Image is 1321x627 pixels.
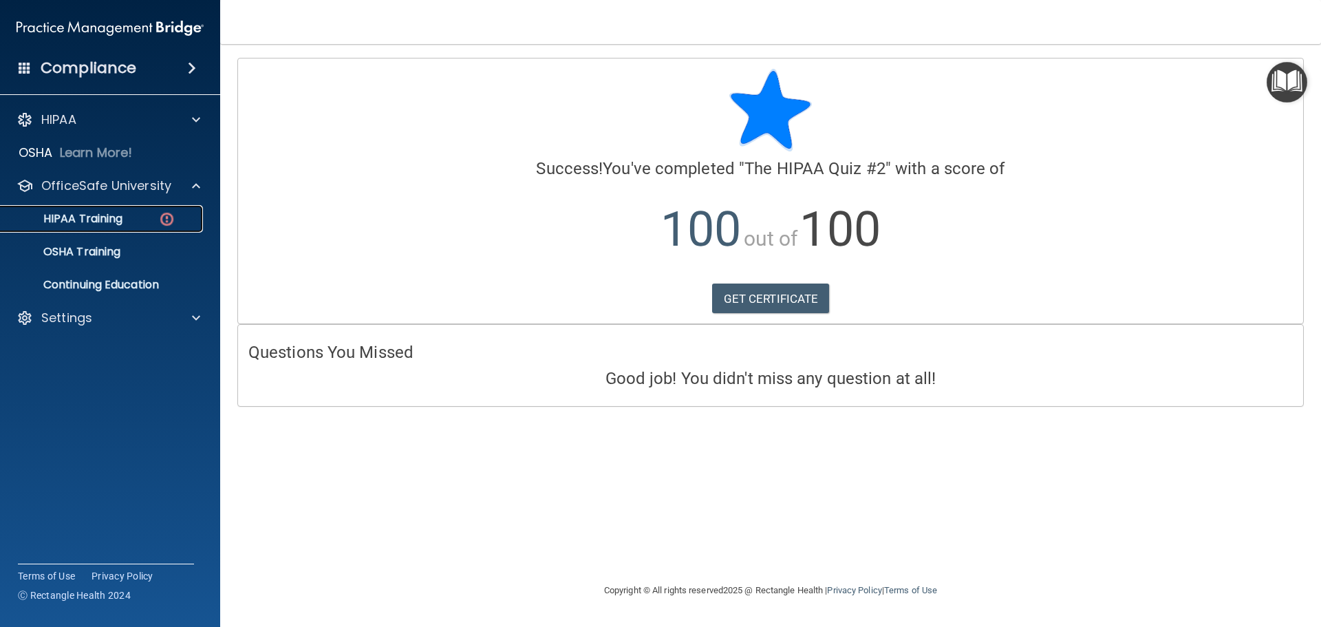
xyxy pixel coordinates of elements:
[248,370,1293,387] h4: Good job! You didn't miss any question at all!
[729,69,812,151] img: blue-star-rounded.9d042014.png
[41,59,136,78] h4: Compliance
[41,178,171,194] p: OfficeSafe University
[9,245,120,259] p: OSHA Training
[17,14,204,42] img: PMB logo
[17,178,200,194] a: OfficeSafe University
[17,310,200,326] a: Settings
[92,569,153,583] a: Privacy Policy
[519,568,1022,613] div: Copyright © All rights reserved 2025 @ Rectangle Health | |
[744,226,798,251] span: out of
[1252,532,1304,584] iframe: Drift Widget Chat Controller
[19,145,53,161] p: OSHA
[536,159,603,178] span: Success!
[17,111,200,128] a: HIPAA
[248,343,1293,361] h4: Questions You Missed
[799,201,880,257] span: 100
[18,588,131,602] span: Ⓒ Rectangle Health 2024
[712,284,830,314] a: GET CERTIFICATE
[248,160,1293,178] h4: You've completed " " with a score of
[60,145,133,161] p: Learn More!
[9,212,122,226] p: HIPAA Training
[18,569,75,583] a: Terms of Use
[41,111,76,128] p: HIPAA
[827,585,881,595] a: Privacy Policy
[1267,62,1307,103] button: Open Resource Center
[9,278,197,292] p: Continuing Education
[744,159,885,178] span: The HIPAA Quiz #2
[41,310,92,326] p: Settings
[660,201,741,257] span: 100
[884,585,937,595] a: Terms of Use
[158,211,175,228] img: danger-circle.6113f641.png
